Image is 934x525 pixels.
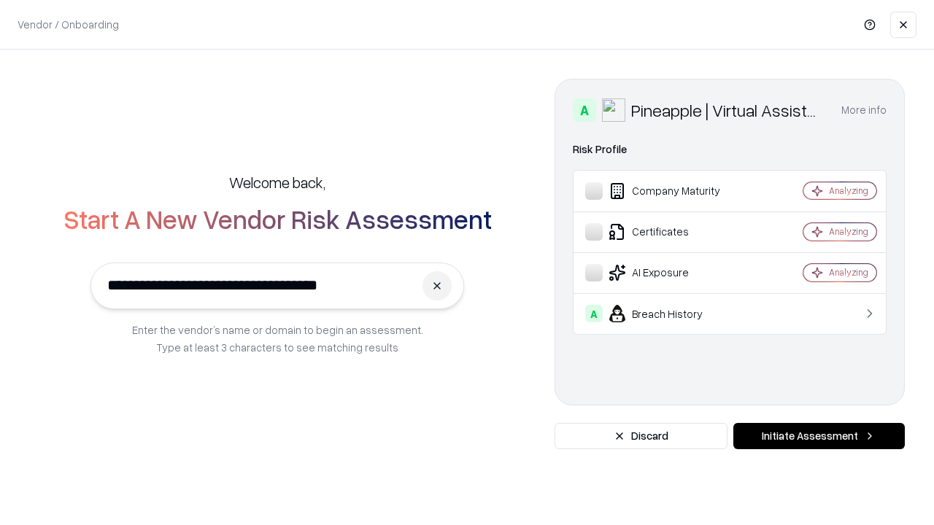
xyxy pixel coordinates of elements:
div: Analyzing [829,266,868,279]
h2: Start A New Vendor Risk Assessment [63,204,492,233]
div: Company Maturity [585,182,760,200]
button: More info [841,97,887,123]
div: Breach History [585,305,760,322]
img: Pineapple | Virtual Assistant Agency [602,98,625,122]
div: Pineapple | Virtual Assistant Agency [631,98,824,122]
div: Certificates [585,223,760,241]
div: Analyzing [829,225,868,238]
p: Enter the vendor’s name or domain to begin an assessment. Type at least 3 characters to see match... [132,321,423,356]
div: A [573,98,596,122]
button: Initiate Assessment [733,423,905,449]
button: Discard [555,423,727,449]
div: AI Exposure [585,264,760,281]
h5: Welcome back, [229,172,325,192]
div: Analyzing [829,184,868,197]
div: Risk Profile [573,141,887,158]
p: Vendor / Onboarding [18,17,119,32]
div: A [585,305,603,322]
